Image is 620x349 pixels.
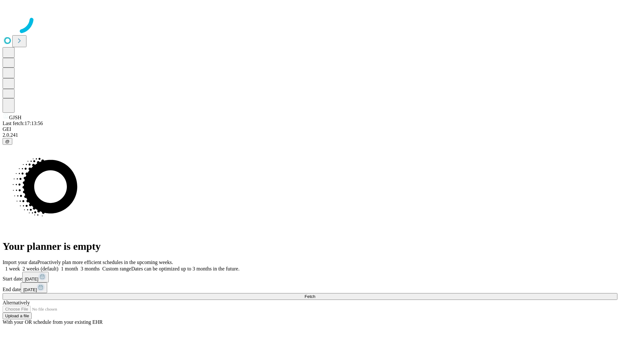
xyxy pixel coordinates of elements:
[3,293,617,300] button: Fetch
[3,121,43,126] span: Last fetch: 17:13:56
[305,294,315,299] span: Fetch
[81,266,100,271] span: 3 months
[3,259,37,265] span: Import your data
[9,115,21,120] span: GJSH
[3,300,30,305] span: Alternatively
[3,126,617,132] div: GEI
[22,272,49,282] button: [DATE]
[3,132,617,138] div: 2.0.241
[3,272,617,282] div: Start date
[23,287,37,292] span: [DATE]
[3,138,12,145] button: @
[5,139,10,144] span: @
[61,266,78,271] span: 1 month
[23,266,58,271] span: 2 weeks (default)
[25,277,38,281] span: [DATE]
[5,266,20,271] span: 1 week
[3,282,617,293] div: End date
[3,319,103,325] span: With your OR schedule from your existing EHR
[131,266,239,271] span: Dates can be optimized up to 3 months in the future.
[3,312,32,319] button: Upload a file
[3,240,617,252] h1: Your planner is empty
[102,266,131,271] span: Custom range
[21,282,47,293] button: [DATE]
[37,259,173,265] span: Proactively plan more efficient schedules in the upcoming weeks.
